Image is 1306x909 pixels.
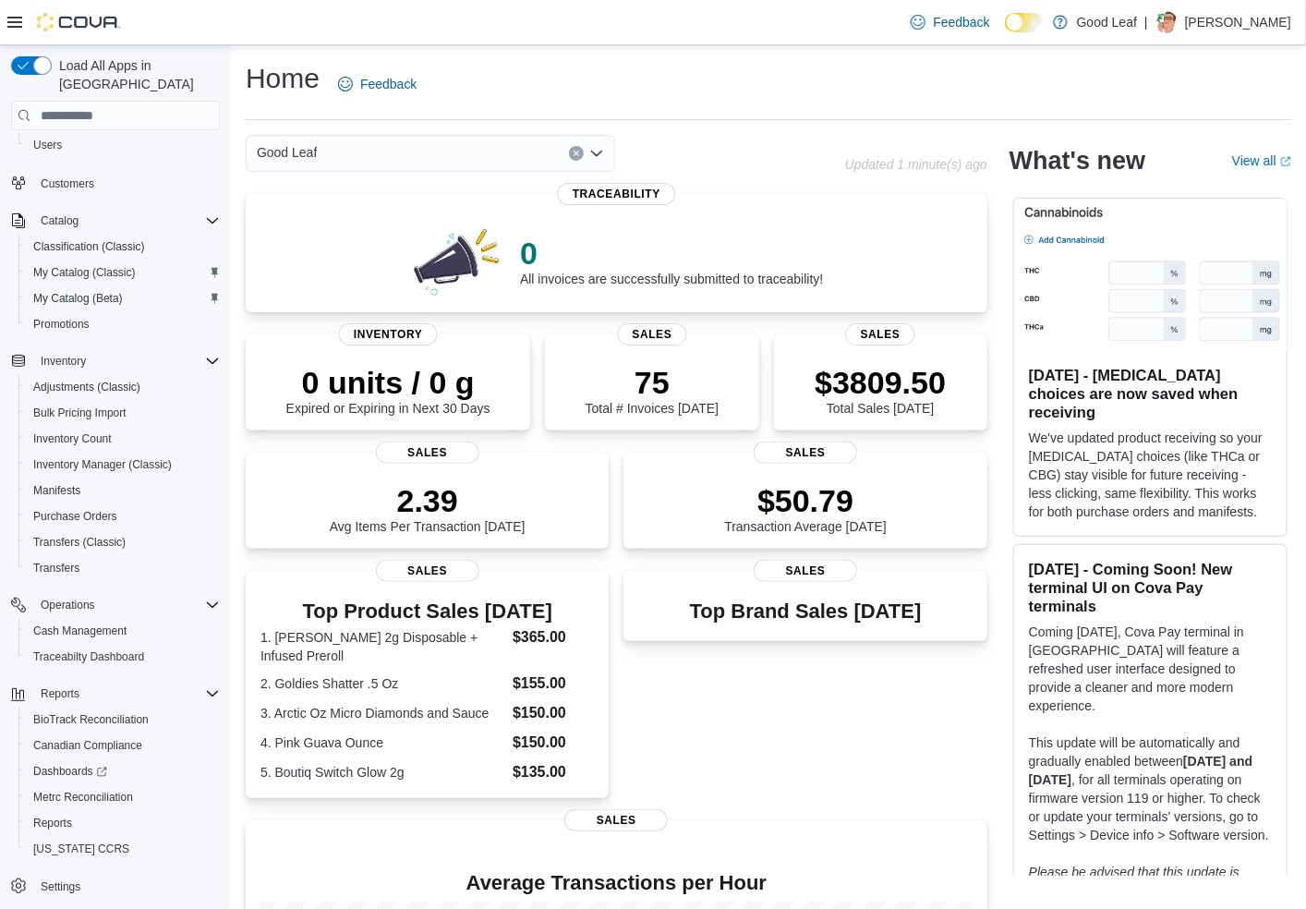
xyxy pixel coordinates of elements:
p: 0 units / 0 g [286,364,490,401]
dt: 5. Boutiq Switch Glow 2g [260,763,505,782]
button: Open list of options [589,146,604,161]
span: Metrc Reconciliation [33,790,133,805]
img: Cova [37,13,120,31]
span: Users [26,134,220,156]
a: Canadian Compliance [26,734,150,757]
span: Sales [754,560,857,582]
span: Reports [26,812,220,834]
button: Promotions [18,311,227,337]
a: Feedback [331,66,424,103]
div: Kody Hill [1155,11,1178,33]
button: Catalog [33,210,86,232]
dd: $155.00 [513,673,594,695]
span: Inventory [33,350,220,372]
h2: What's new [1010,146,1145,176]
span: Canadian Compliance [33,738,142,753]
a: Classification (Classic) [26,236,152,258]
dd: $150.00 [513,732,594,754]
a: Promotions [26,313,97,335]
span: Inventory Count [33,431,112,446]
dd: $365.00 [513,626,594,648]
h3: [DATE] - [MEDICAL_DATA] choices are now saved when receiving [1029,366,1272,421]
img: 0 [409,224,505,297]
input: Dark Mode [1005,13,1044,32]
span: Good Leaf [257,141,317,164]
span: Settings [33,875,220,898]
h3: Top Brand Sales [DATE] [690,600,922,623]
dt: 2. Goldies Shatter .5 Oz [260,674,505,693]
span: Inventory [41,354,86,369]
span: Canadian Compliance [26,734,220,757]
dt: 1. [PERSON_NAME] 2g Disposable + Infused Preroll [260,628,505,665]
a: Users [26,134,69,156]
p: 75 [586,364,719,401]
span: Sales [754,442,857,464]
a: Adjustments (Classic) [26,376,148,398]
button: Reports [4,681,227,707]
span: Cash Management [33,624,127,638]
span: BioTrack Reconciliation [26,709,220,731]
p: We've updated product receiving so your [MEDICAL_DATA] choices (like THCa or CBG) stay visible fo... [1029,429,1272,521]
a: BioTrack Reconciliation [26,709,156,731]
span: Feedback [360,75,417,93]
p: [PERSON_NAME] [1185,11,1291,33]
button: Reports [33,683,87,705]
span: Classification (Classic) [33,239,145,254]
button: Inventory Manager (Classic) [18,452,227,478]
span: My Catalog (Beta) [33,291,123,306]
span: Customers [41,176,94,191]
a: Settings [33,876,88,898]
span: Purchase Orders [26,505,220,527]
span: Sales [564,809,668,831]
dd: $150.00 [513,702,594,724]
span: Inventory Manager (Classic) [26,454,220,476]
span: Inventory [339,323,438,345]
span: Transfers (Classic) [26,531,220,553]
p: $50.79 [724,482,887,519]
button: Classification (Classic) [18,234,227,260]
span: My Catalog (Classic) [33,265,136,280]
span: Operations [33,594,220,616]
button: Canadian Compliance [18,733,227,758]
span: Classification (Classic) [26,236,220,258]
p: 2.39 [330,482,526,519]
button: My Catalog (Beta) [18,285,227,311]
button: Adjustments (Classic) [18,374,227,400]
button: Metrc Reconciliation [18,784,227,810]
span: Transfers [33,561,79,576]
dd: $135.00 [513,761,594,783]
a: [US_STATE] CCRS [26,838,137,860]
a: Metrc Reconciliation [26,786,140,808]
h4: Average Transactions per Hour [260,872,973,894]
h3: Top Product Sales [DATE] [260,600,594,623]
span: Users [33,138,62,152]
span: Purchase Orders [33,509,117,524]
span: Traceabilty Dashboard [33,649,144,664]
a: My Catalog (Beta) [26,287,130,309]
button: Users [18,132,227,158]
a: Inventory Count [26,428,119,450]
span: Adjustments (Classic) [26,376,220,398]
a: View allExternal link [1232,153,1291,168]
span: Metrc Reconciliation [26,786,220,808]
p: Updated 1 minute(s) ago [845,157,987,172]
span: Inventory Count [26,428,220,450]
div: Expired or Expiring in Next 30 Days [286,364,490,416]
span: Promotions [26,313,220,335]
p: $3809.50 [815,364,946,401]
a: Inventory Manager (Classic) [26,454,179,476]
a: Dashboards [18,758,227,784]
p: 0 [520,235,823,272]
a: Reports [26,812,79,834]
span: Transfers (Classic) [33,535,126,550]
span: Manifests [26,479,220,502]
span: Feedback [933,13,989,31]
span: Manifests [33,483,80,498]
span: My Catalog (Classic) [26,261,220,284]
span: Reports [33,683,220,705]
strong: [DATE] and [DATE] [1029,754,1253,787]
button: Purchase Orders [18,503,227,529]
span: Sales [846,323,915,345]
span: Catalog [33,210,220,232]
div: Avg Items Per Transaction [DATE] [330,482,526,534]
